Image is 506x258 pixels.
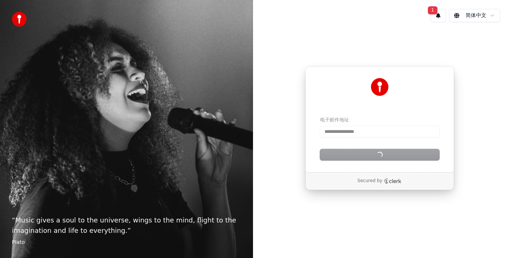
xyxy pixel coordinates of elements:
[12,12,27,27] img: youka
[428,6,437,14] span: 1
[384,178,402,184] a: Clerk logo
[357,178,382,184] p: Secured by
[12,239,241,246] footer: Plato
[371,78,389,96] img: Youka
[12,215,241,236] p: “ Music gives a soul to the universe, wings to the mind, flight to the imagination and life to ev...
[430,9,446,22] button: 1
